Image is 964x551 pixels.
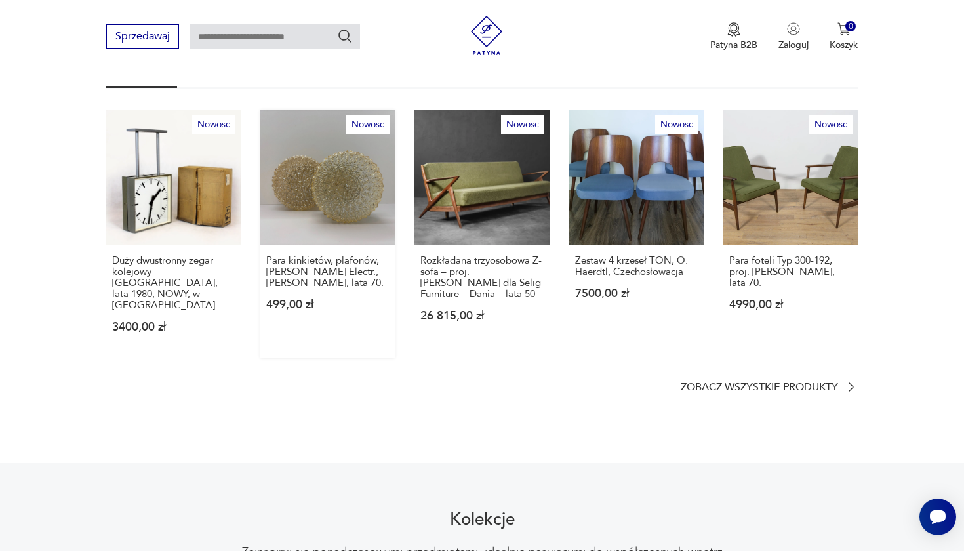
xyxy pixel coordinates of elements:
[467,16,506,55] img: Patyna - sklep z meblami i dekoracjami vintage
[575,255,698,277] p: Zestaw 4 krzeseł TON, O. Haerdtl, Czechosłowacja
[727,22,740,37] img: Ikona medalu
[710,22,757,51] button: Patyna B2B
[575,288,698,299] p: 7500,00 zł
[420,310,543,321] p: 26 815,00 zł
[569,110,704,358] a: NowośćZestaw 4 krzeseł TON, O. Haerdtl, CzechosłowacjaZestaw 4 krzeseł TON, O. Haerdtl, Czechosło...
[681,380,858,394] a: Zobacz wszystkie produkty
[845,21,856,32] div: 0
[266,299,389,310] p: 499,00 zł
[337,28,353,44] button: Szukaj
[919,499,956,535] iframe: Smartsupp widget button
[106,33,179,42] a: Sprzedawaj
[723,110,858,358] a: NowośćPara foteli Typ 300-192, proj. J. Kędziorek, lata 70.Para foteli Typ 300-192, proj. [PERSON...
[414,110,549,358] a: NowośćRozkładana trzyosobowa Z- sofa – proj. Poul Jensen dla Selig Furniture – Dania – lata 50Roz...
[778,22,809,51] button: Zaloguj
[112,255,235,311] p: Duży dwustronny zegar kolejowy [GEOGRAPHIC_DATA], lata 1980, NOWY, w [GEOGRAPHIC_DATA]
[106,24,179,49] button: Sprzedawaj
[830,22,858,51] button: 0Koszyk
[778,39,809,51] p: Zaloguj
[681,383,838,392] p: Zobacz wszystkie produkty
[112,321,235,333] p: 3400,00 zł
[837,22,851,35] img: Ikona koszyka
[729,255,852,289] p: Para foteli Typ 300-192, proj. [PERSON_NAME], lata 70.
[710,22,757,51] a: Ikona medaluPatyna B2B
[260,110,395,358] a: NowośćPara kinkietów, plafonów, Knud Christensen Electr., Dania, lata 70.Para kinkietów, plafonów...
[106,110,241,358] a: NowośćDuży dwustronny zegar kolejowy Pragotron, lata 1980, NOWY, w pudełkuDuży dwustronny zegar k...
[830,39,858,51] p: Koszyk
[710,39,757,51] p: Patyna B2B
[729,299,852,310] p: 4990,00 zł
[787,22,800,35] img: Ikonka użytkownika
[420,255,543,300] p: Rozkładana trzyosobowa Z- sofa – proj. [PERSON_NAME] dla Selig Furniture – Dania – lata 50
[266,255,389,289] p: Para kinkietów, plafonów, [PERSON_NAME] Electr., [PERSON_NAME], lata 70.
[450,512,515,527] h2: Kolekcje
